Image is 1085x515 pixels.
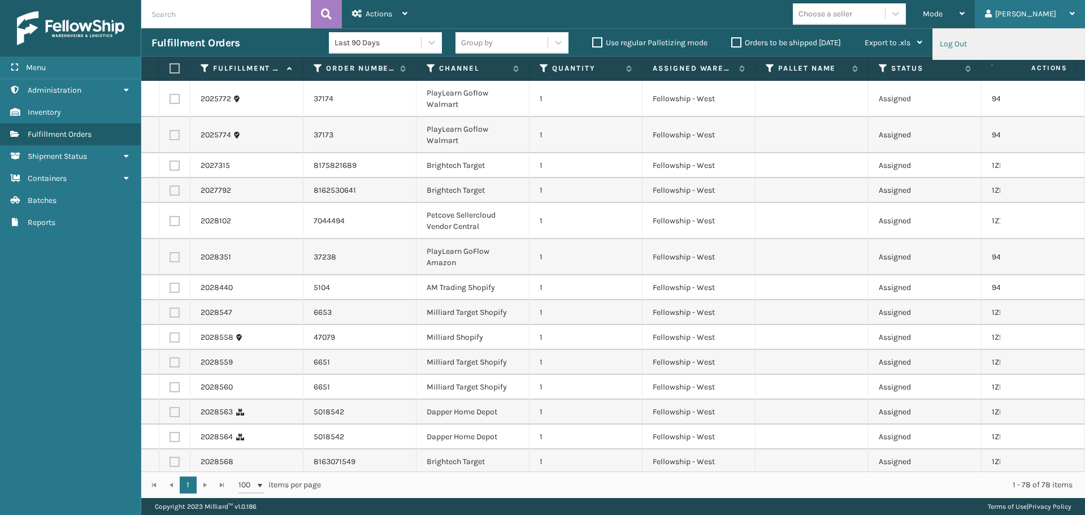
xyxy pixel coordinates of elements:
a: 9400150105794016065515 [992,252,1084,262]
td: 1 [530,117,643,153]
a: 1ZH0R7060324076233 [992,308,1071,317]
td: 37174 [303,81,416,117]
a: 1ZH0R7060333918404 [992,357,1071,367]
td: Fellowship - West [643,275,756,300]
td: Fellowship - West [643,449,756,474]
a: 1ZH0R7060320072413 [992,332,1070,342]
span: Administration [28,85,81,95]
span: Shipment Status [28,152,87,161]
td: Milliard Target Shopify [416,375,530,400]
td: Assigned [869,275,982,300]
span: 100 [238,479,255,491]
td: Fellowship - West [643,300,756,325]
td: 1 [530,400,643,425]
a: 2028563 [201,406,233,418]
td: Fellowship - West [643,400,756,425]
a: 2028564 [201,431,233,443]
a: 1ZHR98350326216014 [992,407,1070,417]
a: 1ZH0R7060324014997 [992,382,1070,392]
td: 1 [530,350,643,375]
a: Privacy Policy [1028,503,1071,510]
span: Containers [28,174,67,183]
span: Menu [26,63,46,72]
td: Fellowship - West [643,203,756,239]
td: Fellowship - West [643,425,756,449]
td: 1 [530,153,643,178]
span: Batches [28,196,57,205]
td: 5018542 [303,400,416,425]
a: Terms of Use [988,503,1027,510]
label: Orders to be shipped [DATE] [731,38,841,47]
span: Export to .xls [865,38,910,47]
td: Brightech Target [416,178,530,203]
td: 1 [530,325,643,350]
td: 6651 [303,375,416,400]
label: Pallet Name [778,63,847,73]
td: Assigned [869,153,982,178]
td: PlayLearn Goflow Walmart [416,81,530,117]
a: 2028351 [201,252,231,263]
a: 1ZHF69090330563202 [992,185,1071,195]
td: 1 [530,239,643,275]
td: Assigned [869,449,982,474]
li: Log Out [933,29,1084,59]
td: 1 [530,425,643,449]
td: 7044494 [303,203,416,239]
div: Choose a seller [798,8,852,20]
a: 2028547 [201,307,232,318]
td: Fellowship - West [643,375,756,400]
td: AM Trading Shopify [416,275,530,300]
td: 1 [530,375,643,400]
a: 2028558 [201,332,233,343]
a: 2025772 [201,93,231,105]
td: Assigned [869,400,982,425]
td: Fellowship - West [643,153,756,178]
td: 37238 [303,239,416,275]
a: 1 [180,477,197,494]
td: Fellowship - West [643,325,756,350]
p: Copyright 2023 Milliard™ v 1.0.186 [155,498,257,515]
td: 8175821689 [303,153,416,178]
span: Mode [923,9,943,19]
td: 37173 [303,117,416,153]
td: 1 [530,81,643,117]
div: 1 - 78 of 78 items [337,479,1073,491]
a: 2028559 [201,357,233,368]
div: | [988,498,1071,515]
td: 1 [530,275,643,300]
label: Quantity [552,63,620,73]
td: Assigned [869,375,982,400]
td: Assigned [869,325,982,350]
td: Assigned [869,203,982,239]
a: 2028560 [201,382,233,393]
td: 47079 [303,325,416,350]
td: 1 [530,178,643,203]
td: PlayLearn Goflow Walmart [416,117,530,153]
div: Group by [461,37,493,49]
a: 2028568 [201,456,233,468]
td: 6651 [303,350,416,375]
a: 2028102 [201,215,231,227]
td: Petcove Sellercloud Vendor Central [416,203,530,239]
td: 1 [530,203,643,239]
td: 5104 [303,275,416,300]
span: items per page [238,477,321,494]
td: Milliard Target Shopify [416,350,530,375]
a: 2027792 [201,185,231,196]
label: Assigned Warehouse [653,63,734,73]
td: Dapper Home Depot [416,425,530,449]
td: Assigned [869,117,982,153]
td: 8163071549 [303,449,416,474]
img: logo [17,11,124,45]
td: Milliard Target Shopify [416,300,530,325]
label: Channel [439,63,507,73]
label: Use regular Palletizing mode [592,38,708,47]
td: Fellowship - West [643,239,756,275]
label: Fulfillment Order Id [213,63,281,73]
td: Fellowship - West [643,117,756,153]
span: Actions [996,59,1074,77]
span: Actions [366,9,392,19]
a: 2028440 [201,282,233,293]
td: Assigned [869,239,982,275]
td: Assigned [869,81,982,117]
